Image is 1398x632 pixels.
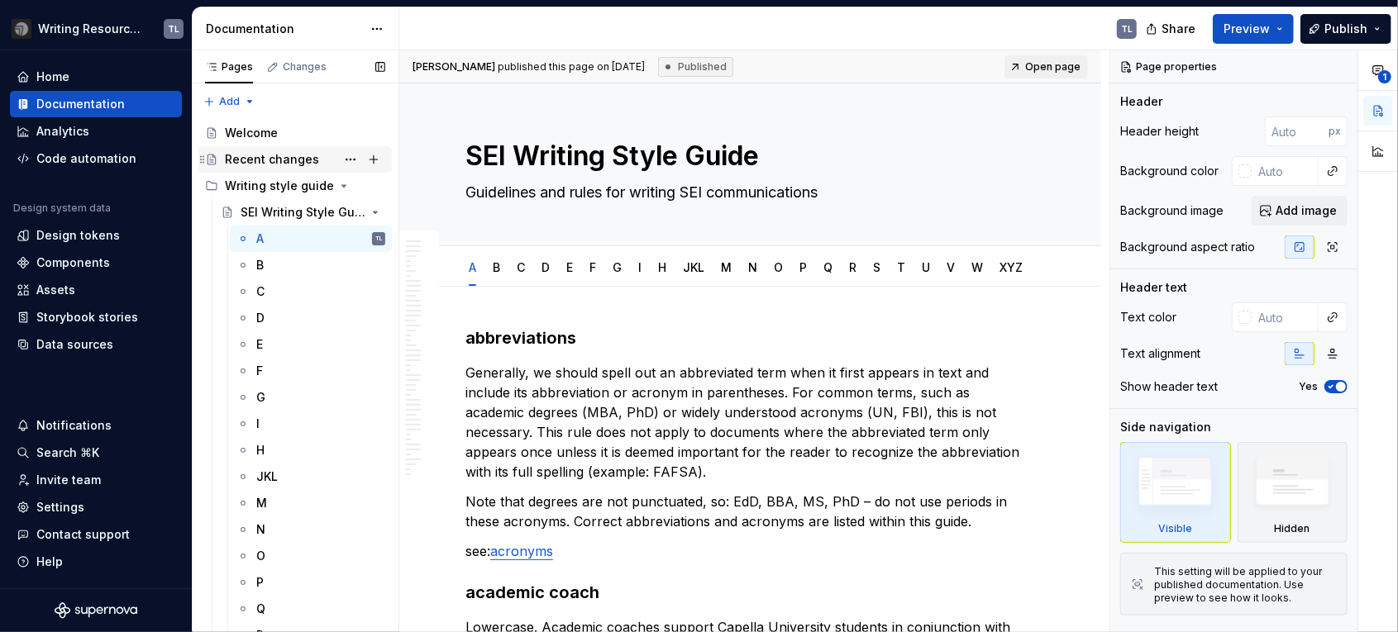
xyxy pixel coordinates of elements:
a: Design tokens [10,222,182,249]
div: Data sources [36,336,113,353]
span: Publish [1324,21,1367,37]
a: A [469,260,476,274]
div: Contact support [36,526,130,543]
div: Header height [1120,123,1199,140]
div: Assets [36,282,75,298]
div: A [256,230,264,247]
div: Code automation [36,150,136,167]
div: XYZ [993,249,1029,284]
div: O [767,249,790,284]
a: H [230,437,392,463]
svg: Supernova Logo [55,602,137,619]
div: M [256,495,267,511]
a: JKL [683,260,704,274]
span: Open page [1025,60,1081,74]
a: SEI Writing Style Guide [214,199,392,226]
a: T [897,260,905,274]
div: Changes [283,60,327,74]
div: Writing style guide [198,173,392,199]
a: Home [10,64,182,90]
div: TL [375,230,382,247]
div: G [256,389,265,406]
button: Help [10,549,182,575]
a: ATL [230,226,392,252]
a: acronyms [490,543,553,559]
button: Notifications [10,412,182,439]
div: Recent changes [225,151,319,168]
span: Preview [1224,21,1270,37]
div: Side navigation [1120,419,1211,435]
a: M [230,490,392,516]
a: Q [230,596,392,622]
div: Hidden [1238,442,1348,543]
input: Auto [1265,116,1329,146]
a: Components [10,249,182,276]
div: Published [658,57,733,77]
a: G [230,384,392,411]
a: F [230,358,392,384]
div: C [256,283,265,300]
div: G [606,249,628,284]
span: [PERSON_NAME] [413,60,495,73]
div: Welcome [225,125,278,141]
button: Share [1138,14,1206,44]
div: A [462,249,483,284]
a: M [721,260,732,274]
div: C [510,249,532,284]
div: O [256,548,265,564]
div: Search ⌘K [36,444,99,461]
a: O [774,260,783,274]
div: TL [168,22,179,36]
a: Documentation [10,91,182,117]
a: P [799,260,807,274]
div: Q [817,249,839,284]
div: Background aspect ratio [1120,239,1255,255]
span: Add image [1276,202,1337,219]
a: W [971,260,983,274]
button: Add image [1252,196,1348,226]
a: E [230,331,392,358]
div: N [256,521,265,538]
div: Writing style guide [225,178,334,194]
a: C [230,278,392,305]
label: Yes [1299,380,1318,393]
div: Notifications [36,417,112,434]
a: V [947,260,955,274]
div: Show header text [1120,378,1218,395]
a: S [873,260,880,274]
a: B [493,260,500,274]
a: I [638,260,642,274]
div: U [915,249,937,284]
div: I [632,249,648,284]
div: Design tokens [36,227,120,244]
div: Documentation [206,21,362,37]
button: Contact support [10,521,182,548]
div: Text alignment [1120,345,1200,362]
div: Design system data [13,202,111,215]
div: Settings [36,499,84,516]
p: see: [465,541,1035,561]
div: Hidden [1275,522,1310,535]
div: JKL [676,249,711,284]
div: D [535,249,556,284]
div: Pages [205,60,253,74]
a: D [230,305,392,331]
a: Welcome [198,120,392,146]
p: Generally, we should spell out an abbreviated term when it first appears in text and include its ... [465,363,1035,482]
div: Header [1120,93,1162,110]
div: Background image [1120,202,1224,219]
div: Background color [1120,163,1219,179]
div: Visible [1158,522,1192,535]
div: B [256,257,264,273]
div: Q [256,601,265,617]
a: I [230,411,392,437]
div: Invite team [36,472,101,488]
div: E [256,336,263,353]
div: Storybook stories [36,309,138,326]
a: F [589,260,596,274]
div: P [256,574,264,591]
a: E [566,260,573,274]
a: Code automation [10,145,182,172]
textarea: Guidelines and rules for writing SEI communications [462,179,1032,206]
input: Auto [1252,302,1319,332]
